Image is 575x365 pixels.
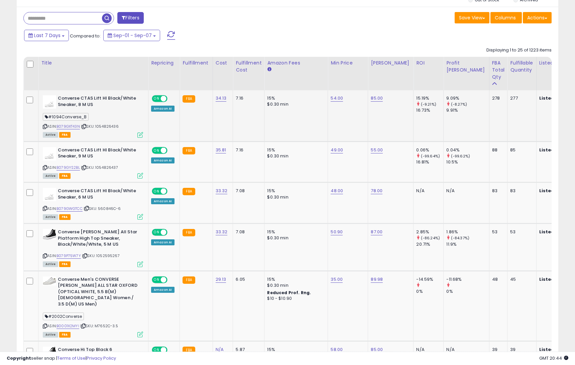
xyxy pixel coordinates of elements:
[523,12,552,23] button: Actions
[56,124,80,129] a: B079GXT43N
[416,276,443,282] div: -14.59%
[236,276,259,282] div: 6.05
[490,12,522,23] button: Columns
[446,276,489,282] div: -11.68%
[416,288,443,294] div: 0%
[56,206,83,212] a: B079GWGTCC
[331,59,365,67] div: Min Price
[84,206,121,211] span: | SKU: 560846C-6
[421,102,436,107] small: (-9.21%)
[87,355,116,361] a: Privacy Policy
[59,173,71,179] span: FBA
[267,95,323,101] div: 15%
[510,147,531,153] div: 85
[43,188,56,201] img: 21o1wUW9WwL._SL40_.jpg
[539,188,570,194] b: Listed Price:
[82,253,120,258] span: | SKU: 1052595267
[43,95,143,137] div: ASIN:
[446,159,489,165] div: 10.5%
[7,355,116,362] div: seller snap | |
[492,188,502,194] div: 83
[43,276,56,285] img: 41nO6UOX1zL._SL40_.jpg
[539,95,570,101] b: Listed Price:
[492,147,502,153] div: 88
[451,102,467,107] small: (-8.27%)
[267,188,323,194] div: 15%
[236,147,259,153] div: 7.16
[56,253,81,259] a: B079P75W7Y
[267,296,323,301] div: $10 - $10.90
[267,147,323,153] div: 15%
[236,95,259,101] div: 7.16
[492,229,502,235] div: 53
[43,95,56,109] img: 21o1wUW9WwL._SL40_.jpg
[267,59,325,67] div: Amazon Fees
[151,106,175,112] div: Amazon AI
[371,95,383,102] a: 85.00
[446,188,484,194] div: N/A
[267,235,323,241] div: $0.30 min
[446,288,489,294] div: 0%
[80,323,118,329] span: | SKU: M7652C-3.5
[267,229,323,235] div: 15%
[43,147,56,160] img: 21o1wUW9WwL._SL40_.jpg
[331,229,343,235] a: 50.90
[495,14,516,21] span: Columns
[7,355,31,361] strong: Copyright
[451,153,470,159] small: (-99.62%)
[81,124,119,129] span: | SKU: 1054826436
[236,59,261,74] div: Fulfillment Cost
[416,229,443,235] div: 2.85%
[56,323,79,329] a: B0001X2MYI
[371,147,383,153] a: 55.00
[416,59,441,67] div: ROI
[267,194,323,200] div: $0.30 min
[81,165,118,170] span: | SKU: 1054826437
[166,147,177,153] span: OFF
[151,239,175,245] div: Amazon AI
[446,241,489,247] div: 11.9%
[24,30,69,41] button: Last 7 Days
[152,147,161,153] span: ON
[331,95,343,102] a: 54.00
[43,147,143,178] div: ASIN:
[216,229,228,235] a: 33.32
[58,276,139,309] b: Converse Men's CONVERSE [PERSON_NAME] ALL STAR OXFORD (OPTICAL WHITE, 5.5 B(M) [DEMOGRAPHIC_DATA]...
[43,276,143,337] div: ASIN:
[371,229,382,235] a: 87.00
[446,147,489,153] div: 0.04%
[539,147,570,153] b: Listed Price:
[267,101,323,107] div: $0.30 min
[152,189,161,194] span: ON
[151,198,175,204] div: Amazon AI
[416,147,443,153] div: 0.06%
[446,107,489,113] div: 9.91%
[446,229,489,235] div: 1.86%
[41,59,145,67] div: Title
[166,277,177,282] span: OFF
[43,132,58,138] span: All listings currently available for purchase on Amazon
[416,159,443,165] div: 16.81%
[510,188,531,194] div: 83
[57,355,86,361] a: Terms of Use
[492,276,502,282] div: 48
[267,282,323,288] div: $0.30 min
[152,277,161,282] span: ON
[371,59,411,67] div: [PERSON_NAME]
[59,261,71,267] span: FBA
[183,276,195,284] small: FBA
[216,59,230,67] div: Cost
[152,230,161,235] span: ON
[117,12,143,24] button: Filters
[216,147,226,153] a: 35.81
[416,95,443,101] div: 15.19%
[43,332,58,338] span: All listings currently available for purchase on Amazon
[183,95,195,103] small: FBA
[331,188,343,194] a: 48.00
[492,59,505,81] div: FBA Total Qty
[236,229,259,235] div: 7.08
[58,188,139,202] b: Converse CTAS Lift HI Black/White Sneaker, 6 M US
[183,147,195,154] small: FBA
[43,188,143,219] div: ASIN:
[416,241,443,247] div: 20.71%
